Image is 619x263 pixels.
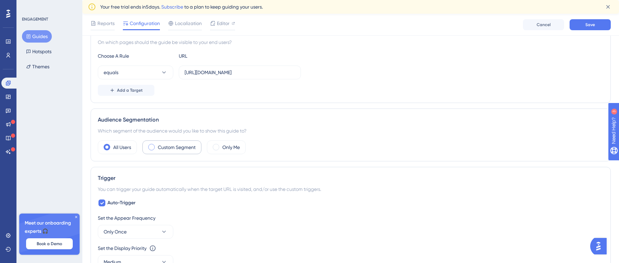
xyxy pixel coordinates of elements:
[113,143,131,151] label: All Users
[523,19,564,30] button: Cancel
[179,52,254,60] div: URL
[590,236,611,256] iframe: UserGuiding AI Assistant Launcher
[98,214,604,222] div: Set the Appear Frequency
[537,22,551,27] span: Cancel
[175,19,202,27] span: Localization
[22,30,52,43] button: Guides
[26,238,73,249] button: Book a Demo
[98,127,604,135] div: Which segment of the audience would you like to show this guide to?
[585,22,595,27] span: Save
[117,88,143,93] span: Add a Target
[98,66,173,79] button: equals
[22,60,54,73] button: Themes
[158,143,196,151] label: Custom Segment
[130,19,160,27] span: Configuration
[22,16,48,22] div: ENGAGEMENT
[22,45,56,58] button: Hotspots
[104,68,118,77] span: equals
[222,143,240,151] label: Only Me
[104,228,127,236] span: Only Once
[570,19,611,30] button: Save
[16,2,43,10] span: Need Help?
[97,19,115,27] span: Reports
[98,52,173,60] div: Choose A Rule
[217,19,230,27] span: Editor
[98,174,604,182] div: Trigger
[161,4,183,10] a: Subscribe
[37,241,62,247] span: Book a Demo
[48,3,50,9] div: 3
[98,225,173,239] button: Only Once
[185,69,295,76] input: yourwebsite.com/path
[100,3,263,11] span: Your free trial ends in 5 days. to a plan to keep guiding your users.
[107,199,136,207] span: Auto-Trigger
[98,244,147,252] div: Set the Display Priority
[98,85,154,96] button: Add a Target
[25,219,74,236] span: Meet our onboarding experts 🎧
[98,116,604,124] div: Audience Segmentation
[98,185,604,193] div: You can trigger your guide automatically when the target URL is visited, and/or use the custom tr...
[98,38,604,46] div: On which pages should the guide be visible to your end users?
